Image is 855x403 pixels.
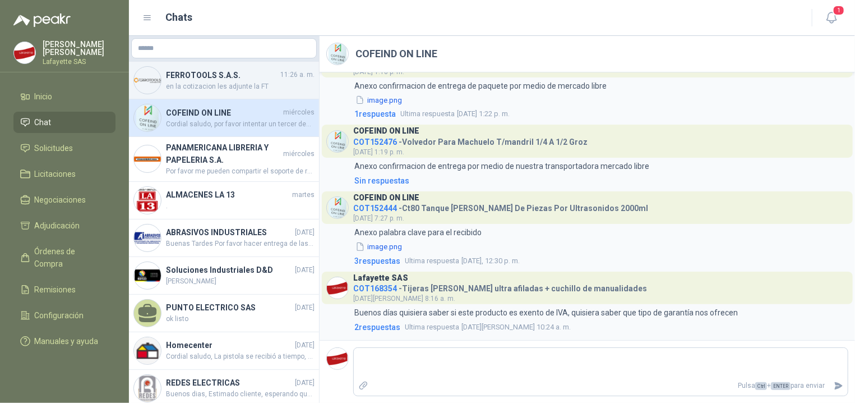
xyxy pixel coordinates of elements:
[400,108,510,120] span: [DATE] 1:22 p. m.
[166,189,290,201] h4: ALMACENES LA 13
[833,5,845,16] span: 1
[353,284,397,293] span: COT168354
[13,138,115,159] a: Solicitudes
[166,339,293,351] h4: Homecenter
[166,314,315,324] span: ok listo
[134,104,161,131] img: Company Logo
[354,241,403,253] button: image.png
[821,8,842,28] button: 1
[166,201,315,212] span: .
[353,204,397,213] span: COT152444
[43,40,115,56] p: [PERSON_NAME] [PERSON_NAME]
[354,160,649,172] p: Anexo confirmacion de entrega por medio de nuestra transportadora mercado libre
[129,332,319,370] a: Company LogoHomecenter[DATE]Cordial saludo, La pistola se recibió a tiempo, por lo cual no se va ...
[166,141,281,166] h4: PANAMERICANA LIBRERIA Y PAPELERIA S.A.
[134,225,161,251] img: Company Logo
[13,86,115,107] a: Inicio
[353,148,404,156] span: [DATE] 1:19 p. m.
[43,58,115,65] p: Lafayette SAS
[280,70,315,80] span: 11:26 a. m.
[405,255,459,267] span: Ultima respuesta
[829,376,848,396] button: Enviar
[166,377,293,389] h4: REDES ELECTRICAS
[327,43,348,65] img: Company Logo
[327,348,348,369] img: Company Logo
[35,283,76,296] span: Remisiones
[354,321,400,333] span: 2 respuesta s
[295,378,315,388] span: [DATE]
[35,335,99,347] span: Manuales y ayuda
[166,276,315,287] span: [PERSON_NAME]
[354,306,738,319] p: Buenos días quisiera saber si este producto es exento de IVA, quisiera saber que tipo de garantía...
[166,389,315,400] span: Buenos dias, Estimado cliente, esperando que se encuentre bien, se cotiza la referencia solicitad...
[353,214,404,222] span: [DATE] 7:27 p. m.
[166,119,315,130] span: Cordial saludo, por favor intentar un tercer despacho se envía OC 261100
[13,279,115,300] a: Remisiones
[129,62,319,99] a: Company LogoFERROTOOLS S.A.S.11:26 a. m.en la cotizacion les adjunte la FT
[35,90,53,103] span: Inicio
[13,241,115,274] a: Órdenes de Compra
[13,163,115,185] a: Licitaciones
[13,215,115,236] a: Adjudicación
[134,145,161,172] img: Company Logo
[353,138,397,146] span: COT152476
[405,322,459,333] span: Ultima respuesta
[354,175,409,187] div: Sin respuestas
[14,42,35,63] img: Company Logo
[35,219,80,232] span: Adjudicación
[129,137,319,182] a: Company LogoPANAMERICANA LIBRERIA Y PAPELERIA S.A.miércolesPor favor me pueden compartir el sopor...
[353,68,404,76] span: [DATE] 1:18 p. m.
[134,375,161,402] img: Company Logo
[13,112,115,133] a: Chat
[166,239,315,249] span: Buenas Tardes Por favor hacer entrega de las 9 unidades
[166,351,315,362] span: Cordial saludo, La pistola se recibió a tiempo, por lo cual no se va a generar devolución, nos qu...
[166,69,278,81] h4: FERROTOOLS S.A.S.
[283,107,315,118] span: miércoles
[405,255,520,267] span: [DATE], 12:30 p. m.
[166,226,293,239] h4: ABRASIVOS INDUSTRIALES
[129,219,319,257] a: Company LogoABRASIVOS INDUSTRIALES[DATE]Buenas Tardes Por favor hacer entrega de las 9 unidades
[295,303,315,313] span: [DATE]
[129,295,319,332] a: PUNTO ELECTRICO SAS[DATE]ok listo
[35,309,84,322] span: Configuración
[35,168,76,180] span: Licitaciones
[354,108,396,120] span: 1 respuesta
[353,275,408,281] h3: Lafayette SAS
[353,281,647,292] h4: - Tijeras [PERSON_NAME] ultra afiladas + cuchillo de manualidades
[355,46,437,62] h2: COFEIND ON LINE
[13,189,115,210] a: Negociaciones
[166,10,193,25] h1: Chats
[295,265,315,276] span: [DATE]
[13,331,115,352] a: Manuales y ayuda
[292,190,315,200] span: martes
[166,301,293,314] h4: PUNTO ELECTRICO SAS
[353,201,648,212] h4: - Ct80 Tanque [PERSON_NAME] De Piezas Por Ultrasonidos 2000ml
[129,257,319,295] a: Company LogoSoluciones Industriales D&D[DATE][PERSON_NAME]
[166,107,281,119] h4: COFEIND ON LINE
[295,227,315,238] span: [DATE]
[354,226,482,239] p: Anexo palabra clave para el recibido
[134,337,161,364] img: Company Logo
[13,13,71,27] img: Logo peakr
[35,142,73,154] span: Solicitudes
[352,108,848,120] a: 1respuestaUltima respuesta[DATE] 1:22 p. m.
[354,255,400,267] span: 3 respuesta s
[166,166,315,177] span: Por favor me pueden compartir el soporte de recibido ya que no se encuentra la mercancía
[129,182,319,219] a: Company LogoALMACENES LA 13martes.
[353,295,455,303] span: [DATE][PERSON_NAME] 8:16 a. m.
[129,99,319,137] a: Company LogoCOFEIND ON LINEmiércolesCordial saludo, por favor intentar un tercer despacho se enví...
[352,321,848,333] a: 2respuestasUltima respuesta[DATE][PERSON_NAME] 10:24 a. m.
[166,81,315,92] span: en la cotizacion les adjunte la FT
[35,116,52,129] span: Chat
[354,94,403,106] button: image.png
[771,382,791,390] span: ENTER
[327,277,348,299] img: Company Logo
[400,108,455,120] span: Ultima respuesta
[327,197,348,218] img: Company Logo
[13,305,115,326] a: Configuración
[134,67,161,94] img: Company Logo
[295,340,315,351] span: [DATE]
[327,131,348,152] img: Company Logo
[352,175,848,187] a: Sin respuestas
[354,80,607,92] p: Anexo confirmacion de entrega de paquete por medio de mercado libre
